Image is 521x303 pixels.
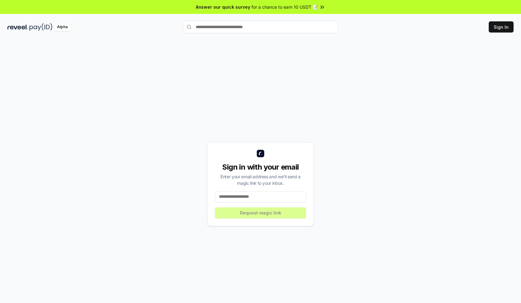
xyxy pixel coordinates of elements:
[215,173,306,186] div: Enter your email address and we’ll send a magic link to your inbox.
[215,162,306,172] div: Sign in with your email
[29,23,52,31] img: pay_id
[7,23,28,31] img: reveel_dark
[54,23,71,31] div: Alpha
[196,4,250,10] span: Answer our quick survey
[252,4,318,10] span: for a chance to earn 10 USDT 📝
[257,150,264,157] img: logo_small
[489,21,514,32] button: Sign In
